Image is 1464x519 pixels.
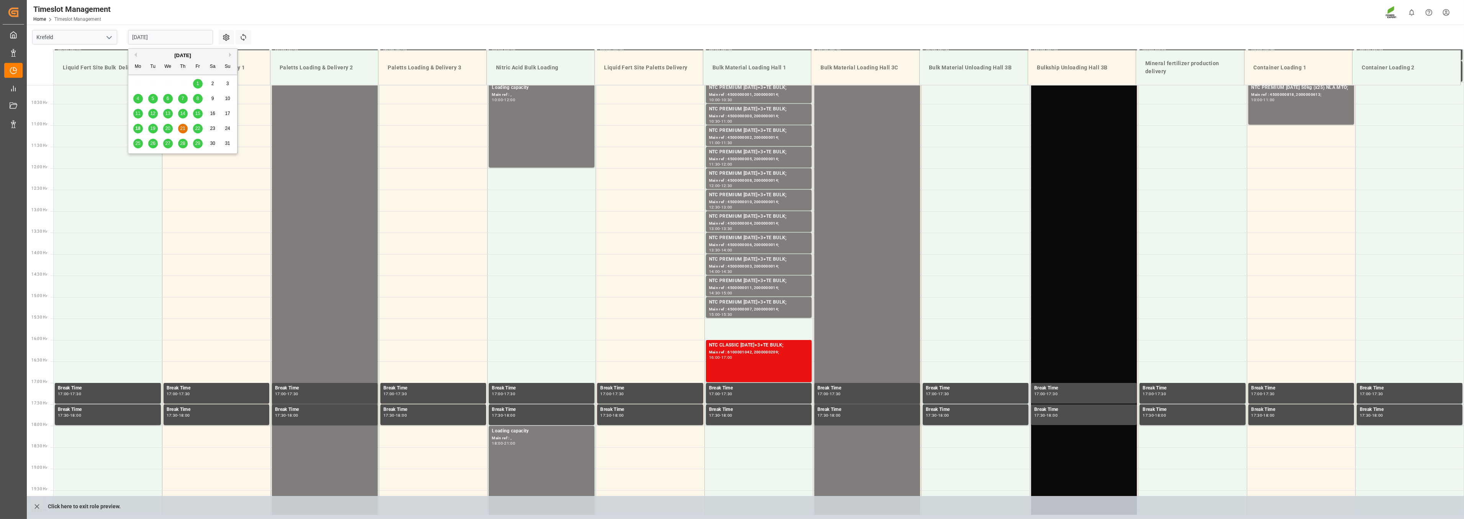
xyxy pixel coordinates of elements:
[1420,4,1438,21] button: Help Center
[165,141,170,146] span: 27
[720,184,721,187] div: -
[31,165,47,169] span: 12:00 Hr
[395,392,396,396] div: -
[70,414,81,417] div: 18:00
[275,392,286,396] div: 17:00
[208,139,218,148] div: Choose Saturday, August 30th, 2025
[503,392,504,396] div: -
[720,227,721,230] div: -
[1154,392,1155,396] div: -
[165,111,170,116] span: 13
[1251,92,1351,98] div: Main ref : 4500000818, 2000000613;
[31,401,47,405] span: 17:30 Hr
[926,384,1025,392] div: Break Time
[208,109,218,118] div: Choose Saturday, August 16th, 2025
[709,277,809,285] div: NTC PREMIUM [DATE]+3+TE BULK;
[31,229,47,233] span: 13:30 Hr
[1034,406,1134,414] div: Break Time
[504,392,515,396] div: 17:30
[31,422,47,427] span: 18:00 Hr
[600,392,611,396] div: 17:00
[31,337,47,341] span: 16:00 Hr
[1385,6,1398,19] img: Screenshot%202023-09-29%20at%2010.02.21.png_1712312052.png
[720,163,721,166] div: -
[720,120,721,123] div: -
[721,227,732,230] div: 13:30
[31,122,47,126] span: 11:00 Hr
[1264,98,1275,102] div: 11:00
[395,414,396,417] div: -
[58,392,69,396] div: 17:00
[133,109,143,118] div: Choose Monday, August 11th, 2025
[210,141,215,146] span: 30
[210,111,215,116] span: 16
[286,414,287,417] div: -
[492,427,591,435] div: Loading capacity
[1251,406,1351,414] div: Break Time
[208,79,218,89] div: Choose Saturday, August 2nd, 2025
[208,124,218,133] div: Choose Saturday, August 23rd, 2025
[195,126,200,131] span: 22
[492,98,503,102] div: 10:00
[178,139,188,148] div: Choose Thursday, August 28th, 2025
[721,120,732,123] div: 11:00
[31,186,47,191] span: 12:30 Hr
[709,113,809,120] div: Main ref : 4500000000, 2000000014;
[1143,392,1154,396] div: 17:00
[721,313,732,316] div: 15:30
[223,109,233,118] div: Choose Sunday, August 17th, 2025
[720,248,721,252] div: -
[720,414,721,417] div: -
[178,109,188,118] div: Choose Thursday, August 14th, 2025
[275,384,375,392] div: Break Time
[31,251,47,255] span: 14:00 Hr
[180,111,185,116] span: 14
[150,111,155,116] span: 12
[709,242,809,248] div: Main ref : 4500000006, 2000000014;
[195,111,200,116] span: 15
[709,84,809,92] div: NTC PREMIUM [DATE]+3+TE BULK;
[721,392,732,396] div: 17:30
[31,143,47,148] span: 11:30 Hr
[137,96,139,101] span: 4
[193,79,203,89] div: Choose Friday, August 1st, 2025
[396,392,407,396] div: 17:30
[31,208,47,212] span: 13:00 Hr
[223,94,233,103] div: Choose Sunday, August 10th, 2025
[611,414,612,417] div: -
[31,444,47,448] span: 18:30 Hr
[709,406,809,414] div: Break Time
[208,62,218,72] div: Sa
[287,392,298,396] div: 17:30
[131,76,235,151] div: month 2025-08
[709,135,809,141] div: Main ref : 4500000002, 2000000014;
[817,61,913,75] div: Bulk Material Loading Hall 3C
[148,139,158,148] div: Choose Tuesday, August 26th, 2025
[709,61,805,75] div: Bulk Material Loading Hall 1
[721,414,732,417] div: 18:00
[152,96,154,101] span: 5
[163,139,173,148] div: Choose Wednesday, August 27th, 2025
[709,384,809,392] div: Break Time
[709,92,809,98] div: Main ref : 4500000001, 2000000014;
[163,62,173,72] div: We
[1371,392,1372,396] div: -
[503,98,504,102] div: -
[829,414,830,417] div: -
[937,414,938,417] div: -
[128,30,213,44] input: DD.MM.YYYY
[830,414,841,417] div: 18:00
[58,406,158,414] div: Break Time
[829,392,830,396] div: -
[709,299,809,306] div: NTC PREMIUM [DATE]+3+TE BULK;
[165,126,170,131] span: 20
[225,126,230,131] span: 24
[709,263,809,270] div: Main ref : 4500000003, 2000000014;
[709,141,720,145] div: 11:00
[721,356,732,359] div: 17:00
[1251,61,1346,75] div: Container Loading 1
[1359,61,1454,75] div: Container Loading 2
[721,141,732,145] div: 11:30
[709,234,809,242] div: NTC PREMIUM [DATE]+3+TE BULK;
[1045,392,1046,396] div: -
